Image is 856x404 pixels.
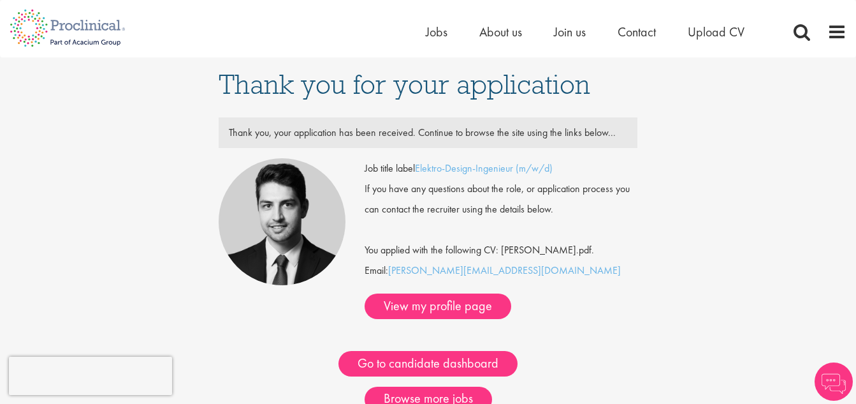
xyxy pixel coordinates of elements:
a: Upload CV [688,24,744,40]
a: Join us [554,24,586,40]
a: [PERSON_NAME][EMAIL_ADDRESS][DOMAIN_NAME] [388,264,621,277]
div: Thank you, your application has been received. Continue to browse the site using the links below... [219,123,637,143]
a: Contact [618,24,656,40]
span: Thank you for your application [219,67,590,101]
iframe: reCAPTCHA [9,357,172,395]
a: About us [479,24,522,40]
div: Job title label [355,158,647,179]
div: If you have any questions about the role, or application process you can contact the recruiter us... [355,179,647,220]
div: You applied with the following CV: [PERSON_NAME].pdf. [355,220,647,260]
div: Email: [365,158,637,319]
a: Elektro-Design-Ingenieur (m/w/d) [415,161,553,175]
img: Thomas Wenig [219,158,345,285]
a: Jobs [426,24,447,40]
img: Chatbot [815,363,853,401]
a: Go to candidate dashboard [338,351,518,377]
a: View my profile page [365,294,511,319]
